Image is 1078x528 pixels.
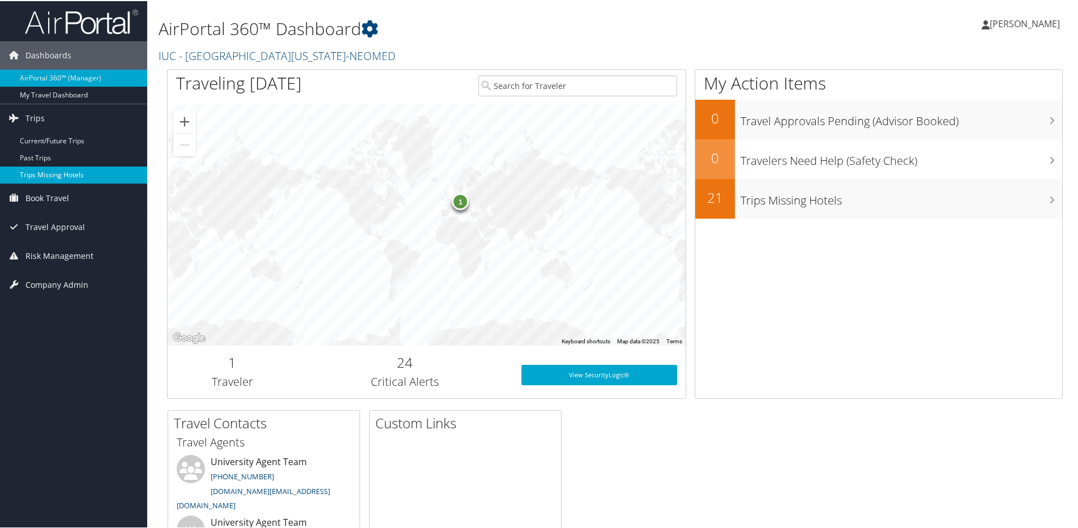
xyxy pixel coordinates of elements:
a: [DOMAIN_NAME][EMAIL_ADDRESS][DOMAIN_NAME] [177,485,330,510]
span: Book Travel [25,183,69,211]
a: IUC - [GEOGRAPHIC_DATA][US_STATE]-NEOMED [159,47,399,62]
h3: Travel Agents [177,433,351,449]
h3: Trips Missing Hotels [741,186,1062,207]
span: Travel Approval [25,212,85,240]
h1: My Action Items [695,70,1062,94]
h2: 24 [306,352,504,371]
img: airportal-logo.png [25,7,138,34]
span: Risk Management [25,241,93,269]
a: [PERSON_NAME] [982,6,1071,40]
button: Zoom in [173,109,196,132]
h2: Travel Contacts [174,412,360,432]
span: Company Admin [25,270,88,298]
h2: 21 [695,187,735,206]
div: 1 [452,193,469,210]
h3: Critical Alerts [306,373,504,389]
h2: 0 [695,108,735,127]
a: [PHONE_NUMBER] [211,470,274,480]
span: Dashboards [25,40,71,69]
a: View SecurityLogic® [521,364,677,384]
h2: 0 [695,147,735,167]
a: 0Travel Approvals Pending (Advisor Booked) [695,99,1062,138]
h3: Traveler [176,373,289,389]
h1: AirPortal 360™ Dashboard [159,16,767,40]
button: Keyboard shortcuts [562,337,610,344]
h2: 1 [176,352,289,371]
span: [PERSON_NAME] [990,16,1060,29]
a: Terms (opens in new tab) [666,337,682,343]
li: University Agent Team [171,454,357,514]
h3: Travelers Need Help (Safety Check) [741,146,1062,168]
span: Trips [25,103,45,131]
h3: Travel Approvals Pending (Advisor Booked) [741,107,1062,128]
span: Map data ©2025 [617,337,660,343]
h1: Traveling [DATE] [176,70,302,94]
a: Open this area in Google Maps (opens a new window) [170,330,208,344]
h2: Custom Links [375,412,561,432]
a: 0Travelers Need Help (Safety Check) [695,138,1062,178]
a: 21Trips Missing Hotels [695,178,1062,218]
img: Google [170,330,208,344]
input: Search for Traveler [478,74,677,95]
button: Zoom out [173,133,196,155]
